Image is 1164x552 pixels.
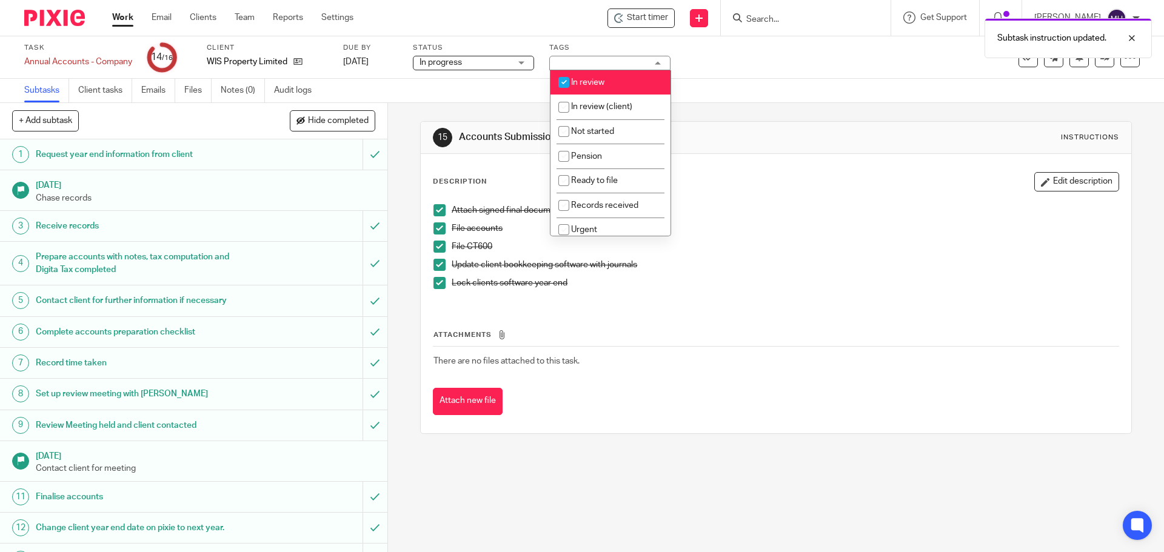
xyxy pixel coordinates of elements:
span: In progress [420,58,462,67]
span: [DATE] [343,58,369,66]
a: Team [235,12,255,24]
p: Description [433,177,487,187]
button: Edit description [1034,172,1119,191]
div: Instructions [1061,133,1119,142]
p: WIS Property Limited [207,56,287,68]
span: Urgent [571,225,597,234]
h1: Set up review meeting with [PERSON_NAME] [36,385,246,403]
a: Notes (0) [221,79,265,102]
p: Contact client for meeting [36,462,375,474]
h1: Review Meeting held and client contacted [36,416,246,434]
div: 7 [12,354,29,371]
h1: Record time taken [36,354,246,372]
span: Records received [571,201,638,210]
img: svg%3E [1107,8,1126,28]
a: Settings [321,12,353,24]
h1: Prepare accounts with notes, tax computation and Digita Tax completed [36,248,246,279]
button: Attach new file [433,388,503,415]
div: 14 [151,50,173,64]
div: 11 [12,488,29,505]
p: Lock clients software year end [452,277,1118,289]
div: 5 [12,292,29,309]
p: File CT600 [452,241,1118,253]
h1: Accounts Submission [459,131,802,144]
span: In review [571,78,604,87]
div: 4 [12,255,29,272]
h1: Complete accounts preparation checklist [36,323,246,341]
a: Client tasks [78,79,132,102]
label: Client [207,43,328,53]
a: Reports [273,12,303,24]
div: 6 [12,324,29,341]
a: Clients [190,12,216,24]
div: 15 [433,128,452,147]
h1: Contact client for further information if necessary [36,291,246,310]
a: Email [152,12,172,24]
div: WIS Property Limited - Annual Accounts - Company [607,8,675,28]
label: Task [24,43,132,53]
label: Tags [549,43,671,53]
a: Emails [141,79,175,102]
button: Hide completed [290,110,375,131]
div: 12 [12,519,29,536]
label: Due by [343,43,398,53]
a: Audit logs [274,79,321,102]
a: Work [112,12,133,24]
span: In review (client) [571,102,632,111]
span: Pension [571,152,602,161]
div: 8 [12,385,29,402]
div: 3 [12,218,29,234]
div: 9 [12,417,29,434]
small: /16 [162,55,173,61]
span: Attachments [433,331,492,338]
button: + Add subtask [12,110,79,131]
h1: Change client year end date on pixie to next year. [36,519,246,537]
div: 1 [12,146,29,163]
h1: [DATE] [36,447,375,462]
div: Annual Accounts - Company [24,56,132,68]
a: Files [184,79,212,102]
p: Attach signed final documents to this subtask [452,204,1118,216]
p: File accounts [452,222,1118,234]
span: Not started [571,127,614,136]
h1: Finalise accounts [36,488,246,506]
p: Chase records [36,192,375,204]
span: Ready to file [571,176,618,185]
h1: Receive records [36,217,246,235]
img: Pixie [24,10,85,26]
p: Update client bookkeeping software with journals [452,259,1118,271]
span: Hide completed [308,116,369,126]
p: Subtask instruction updated. [997,32,1106,44]
a: Subtasks [24,79,69,102]
span: There are no files attached to this task. [433,357,580,365]
label: Status [413,43,534,53]
h1: Request year end information from client [36,145,246,164]
h1: [DATE] [36,176,375,191]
